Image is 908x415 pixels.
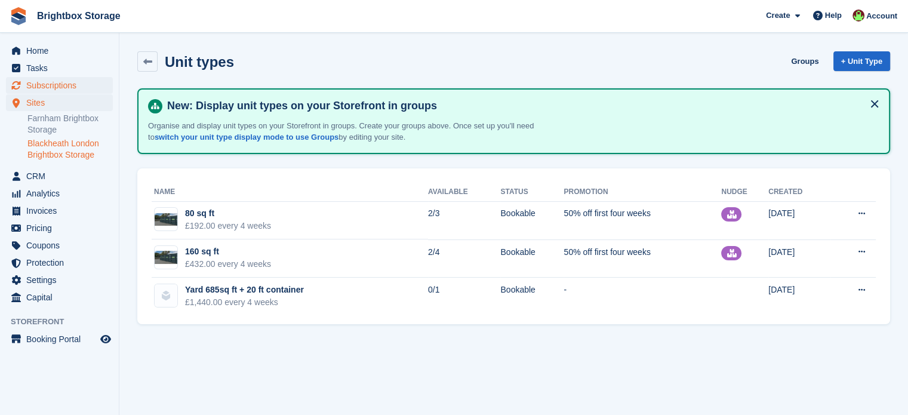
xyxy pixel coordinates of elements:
a: menu [6,42,113,59]
td: 0/1 [428,278,501,315]
h4: New: Display unit types on your Storefront in groups [162,99,879,113]
span: Booking Portal [26,331,98,348]
td: 50% off first four weeks [564,239,721,278]
img: blank-unit-type-icon-ffbac7b88ba66c5e286b0e438baccc4b9c83835d4c34f86887a83fc20ec27e7b.svg [155,284,177,307]
a: menu [6,202,113,219]
span: Sites [26,94,98,111]
span: Home [26,42,98,59]
th: Nudge [721,183,768,202]
span: Help [825,10,842,21]
td: 2/3 [428,201,501,239]
img: stora-icon-8386f47178a22dfd0bd8f6a31ec36ba5ce8667c1dd55bd0f319d3a0aa187defe.svg [10,7,27,25]
a: menu [6,60,113,76]
span: Storefront [11,316,119,328]
p: Organise and display unit types on your Storefront in groups. Create your groups above. Once set ... [148,120,566,143]
span: Capital [26,289,98,306]
span: Settings [26,272,98,288]
th: Available [428,183,501,202]
th: Created [768,183,830,202]
a: menu [6,331,113,348]
td: Bookable [500,201,564,239]
span: Account [866,10,897,22]
a: menu [6,254,113,271]
td: Bookable [500,239,564,278]
a: Blackheath London Brightbox Storage [27,138,113,161]
span: Tasks [26,60,98,76]
h2: Unit types [165,54,234,70]
a: menu [6,94,113,111]
td: [DATE] [768,278,830,315]
a: + Unit Type [833,51,890,71]
img: BBS-Site-02%20(1).png [155,251,177,264]
td: - [564,278,721,315]
img: BBS-Site-02%20(1).png [155,213,177,226]
span: Coupons [26,237,98,254]
div: £432.00 every 4 weeks [185,258,271,270]
td: Bookable [500,278,564,315]
a: menu [6,185,113,202]
span: Create [766,10,790,21]
a: menu [6,168,113,185]
a: switch your unit type display mode to use Groups [155,133,338,142]
a: menu [6,272,113,288]
a: Groups [786,51,823,71]
a: menu [6,220,113,236]
div: 160 sq ft [185,245,271,258]
td: [DATE] [768,239,830,278]
a: menu [6,289,113,306]
td: 50% off first four weeks [564,201,721,239]
div: 80 sq ft [185,207,271,220]
td: 2/4 [428,239,501,278]
div: Yard 685sq ft + 20 ft container [185,284,304,296]
div: £1,440.00 every 4 weeks [185,296,304,309]
span: Subscriptions [26,77,98,94]
span: Pricing [26,220,98,236]
span: Invoices [26,202,98,219]
th: Promotion [564,183,721,202]
td: [DATE] [768,201,830,239]
a: Preview store [99,332,113,346]
th: Name [152,183,428,202]
a: Brightbox Storage [32,6,125,26]
a: Farnham Brightbox Storage [27,113,113,136]
a: menu [6,237,113,254]
img: Marlena [852,10,864,21]
th: Status [500,183,564,202]
span: Analytics [26,185,98,202]
span: CRM [26,168,98,185]
span: Protection [26,254,98,271]
div: £192.00 every 4 weeks [185,220,271,232]
a: menu [6,77,113,94]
